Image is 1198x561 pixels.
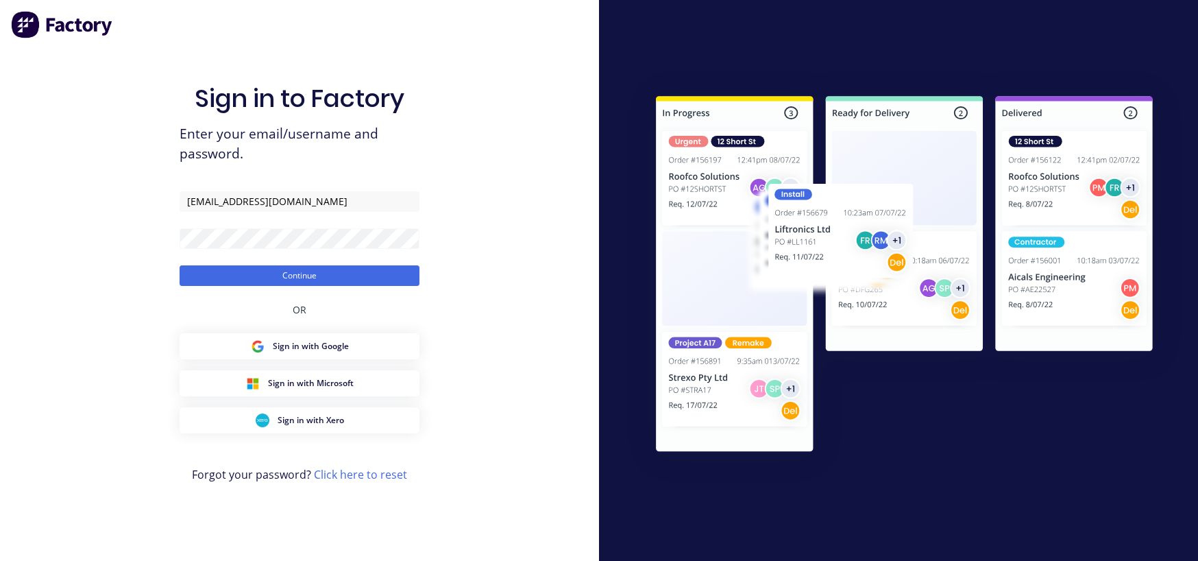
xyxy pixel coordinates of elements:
[256,414,269,427] img: Xero Sign in
[180,124,419,164] span: Enter your email/username and password.
[268,377,354,390] span: Sign in with Microsoft
[293,286,306,333] div: OR
[278,414,344,427] span: Sign in with Xero
[192,466,407,483] span: Forgot your password?
[180,407,419,433] button: Xero Sign inSign in with Xero
[195,84,404,113] h1: Sign in to Factory
[251,339,265,353] img: Google Sign in
[626,69,1183,484] img: Sign in
[180,370,419,396] button: Microsoft Sign inSign in with Microsoft
[246,377,260,390] img: Microsoft Sign in
[11,11,114,38] img: Factory
[180,191,419,212] input: Email/Username
[180,265,419,286] button: Continue
[314,467,407,482] a: Click here to reset
[180,333,419,359] button: Google Sign inSign in with Google
[273,340,349,353] span: Sign in with Google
